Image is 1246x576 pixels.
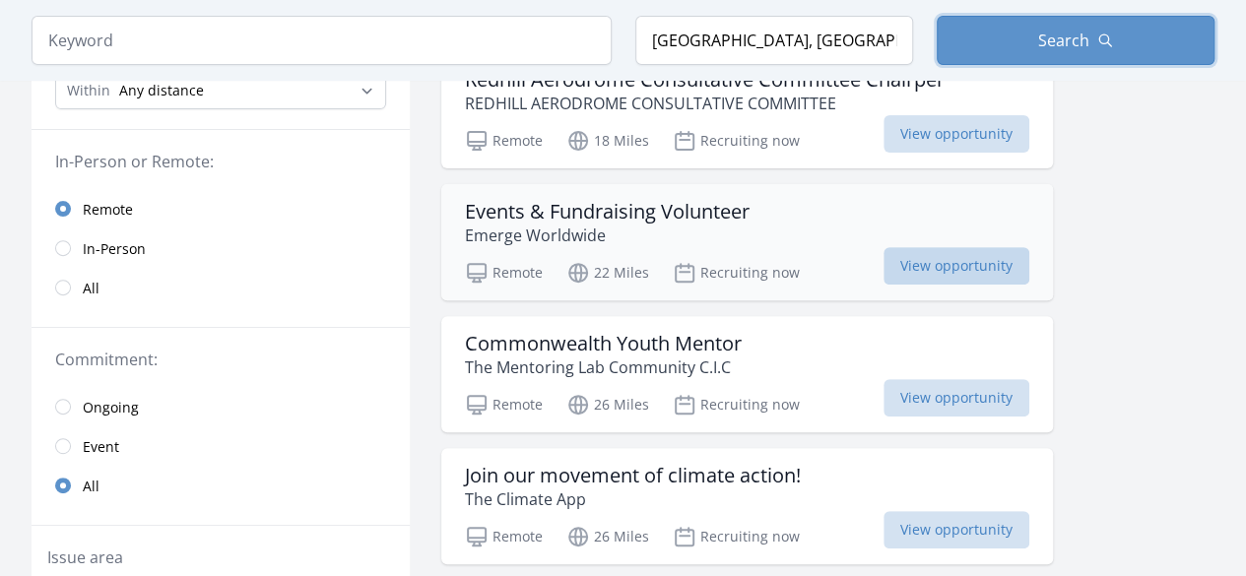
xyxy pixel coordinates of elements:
[884,511,1029,548] span: View opportunity
[55,150,386,173] legend: In-Person or Remote:
[32,189,410,228] a: Remote
[465,200,750,224] h3: Events & Fundraising Volunteer
[83,437,119,457] span: Event
[673,261,800,285] p: Recruiting now
[32,466,410,505] a: All
[673,393,800,416] p: Recruiting now
[673,525,800,548] p: Recruiting now
[884,115,1029,153] span: View opportunity
[465,261,543,285] p: Remote
[566,393,649,416] p: 26 Miles
[441,448,1053,564] a: Join our movement of climate action! The Climate App Remote 26 Miles Recruiting now View opportunity
[83,200,133,220] span: Remote
[441,52,1053,168] a: Redhill Aerodrome Consultative Committee Chairper REDHILL AERODROME CONSULTATIVE COMMITTEE Remote...
[884,379,1029,416] span: View opportunity
[465,487,801,511] p: The Climate App
[1038,29,1089,52] span: Search
[47,545,123,569] legend: Issue area
[673,129,800,153] p: Recruiting now
[32,16,612,65] input: Keyword
[937,16,1214,65] button: Search
[465,464,801,487] h3: Join our movement of climate action!
[55,72,386,109] select: Search Radius
[83,279,99,298] span: All
[32,387,410,426] a: Ongoing
[465,92,945,115] p: REDHILL AERODROME CONSULTATIVE COMMITTEE
[32,228,410,268] a: In-Person
[83,398,139,417] span: Ongoing
[441,184,1053,300] a: Events & Fundraising Volunteer Emerge Worldwide Remote 22 Miles Recruiting now View opportunity
[465,332,742,355] h3: Commonwealth Youth Mentor
[566,261,649,285] p: 22 Miles
[32,268,410,307] a: All
[32,426,410,466] a: Event
[465,224,750,247] p: Emerge Worldwide
[465,393,543,416] p: Remote
[566,129,649,153] p: 18 Miles
[83,477,99,496] span: All
[83,239,146,259] span: In-Person
[884,247,1029,285] span: View opportunity
[55,348,386,371] legend: Commitment:
[441,316,1053,432] a: Commonwealth Youth Mentor The Mentoring Lab Community C.I.C Remote 26 Miles Recruiting now View o...
[465,525,543,548] p: Remote
[635,16,913,65] input: Location
[566,525,649,548] p: 26 Miles
[465,355,742,379] p: The Mentoring Lab Community C.I.C
[465,129,543,153] p: Remote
